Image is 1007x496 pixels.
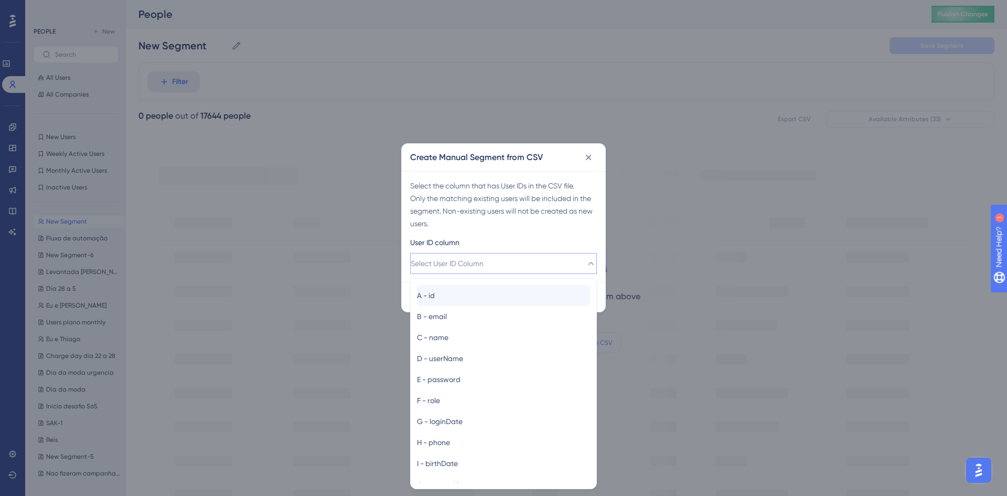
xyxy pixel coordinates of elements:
[417,394,440,407] span: F - role
[411,257,484,270] span: Select User ID Column
[417,415,463,428] span: G - loginDate
[417,331,448,344] span: C - name
[963,455,994,486] iframe: UserGuiding AI Assistant Launcher
[417,289,435,302] span: A - id
[410,151,543,164] h2: Create Manual Segment from CSV
[417,436,450,449] span: H - phone
[73,5,76,14] div: 1
[25,3,66,15] span: Need Help?
[417,352,463,365] span: D - userName
[417,478,463,491] span: J - createdAt
[410,236,459,249] span: User ID column
[417,373,460,386] span: E - password
[417,457,458,470] span: I - birthDate
[410,180,597,230] div: Select the column that has User IDs in the CSV file. Only the matching existing users will be inc...
[417,310,447,323] span: B - email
